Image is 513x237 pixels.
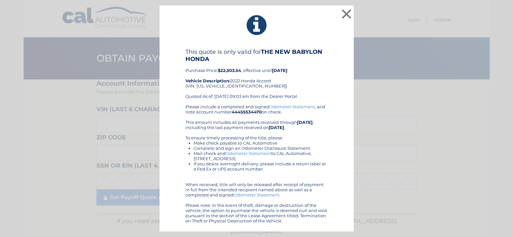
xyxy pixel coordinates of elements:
h4: This quote is only valid for [185,48,328,63]
b: [DATE] [272,68,287,73]
li: Make check payable to CAL Automotive [194,140,328,146]
strong: Vehicle Description: [185,78,230,83]
b: $22,303.54 [218,68,241,73]
a: Odometer Statement [269,104,315,109]
b: [DATE] [269,125,284,130]
b: 44455534470 [232,109,262,114]
div: Purchase Price: , effective until 2022 Honda Accord (VIN: [US_VEHICLE_IDENTIFICATION_NUMBER]) Quo... [185,48,328,104]
li: If you desire overnight delivery, please include a return label or a Fed Ex or UPS account number. [194,161,328,172]
a: Odometer Statement [234,192,279,197]
button: × [340,7,353,20]
b: THE NEW BABYLON HONDA [185,48,322,63]
li: Complete and sign an Odometer Disclosure Statement [194,146,328,151]
li: Mail check and to CAL Automotive, [STREET_ADDRESS] [194,151,328,161]
div: Please include a completed and signed , and note account number on check. This amount includes al... [185,104,328,223]
a: Odometer Statement [226,151,271,156]
b: [DATE] [297,120,313,125]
